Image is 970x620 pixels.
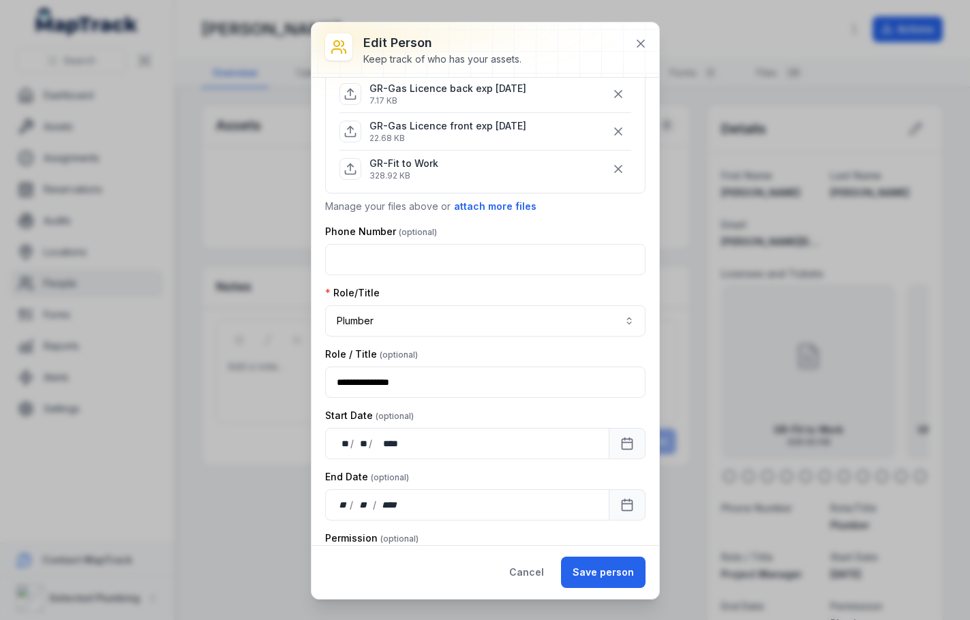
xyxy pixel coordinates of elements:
div: day, [337,437,350,450]
label: Phone Number [325,225,437,238]
div: year, [378,498,403,512]
h3: Edit person [363,33,521,52]
label: Permission [325,531,419,545]
p: GR-Gas Licence front exp [DATE] [369,119,526,133]
p: GR-Fit to Work [369,157,438,170]
button: Save person [561,557,646,588]
div: month, [354,498,373,512]
div: month, [355,437,369,450]
button: Plumber [325,305,646,337]
button: Calendar [609,489,646,521]
p: 328.92 KB [369,170,438,181]
label: End Date [325,470,409,484]
p: 7.17 KB [369,95,526,106]
button: Calendar [609,428,646,459]
div: / [350,437,355,450]
div: / [369,437,374,450]
div: / [373,498,378,512]
label: Role / Title [325,347,418,361]
p: 22.68 KB [369,133,526,144]
label: Start Date [325,409,414,422]
div: Keep track of who has your assets. [363,52,521,66]
button: attach more files [453,199,537,214]
p: GR-Gas Licence back exp [DATE] [369,82,526,95]
div: / [350,498,354,512]
div: day, [337,498,350,512]
label: Role/Title [325,286,380,300]
button: Cancel [498,557,556,588]
p: Manage your files above or [325,199,646,214]
div: year, [374,437,399,450]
